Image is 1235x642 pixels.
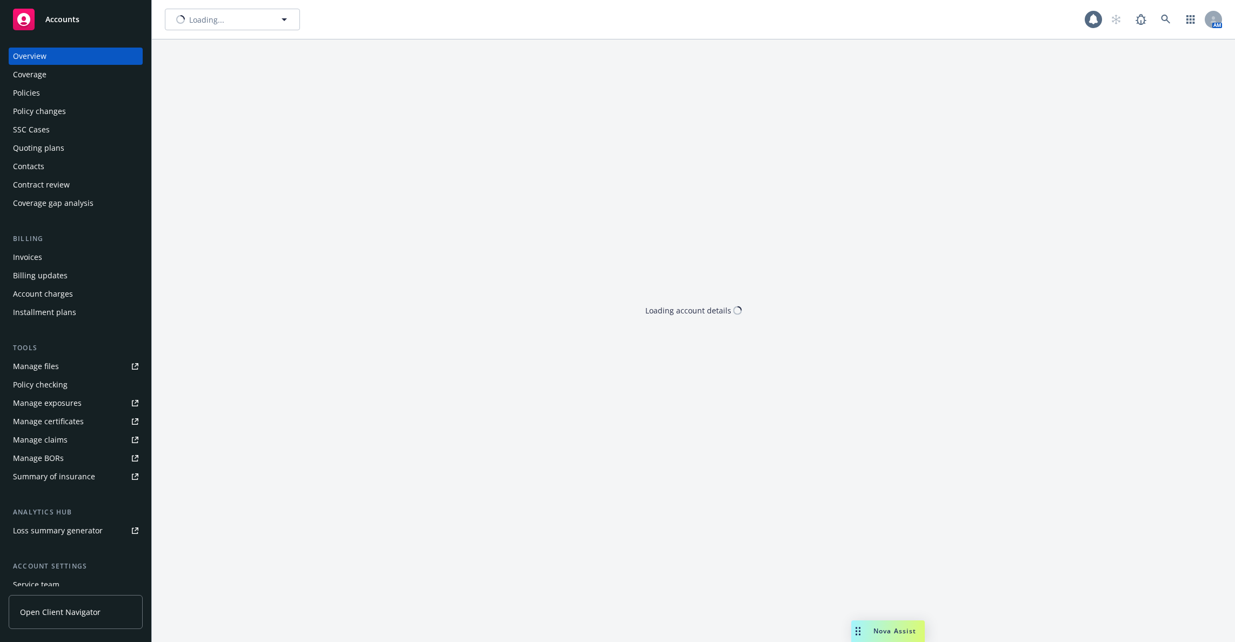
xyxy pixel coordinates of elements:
[13,304,76,321] div: Installment plans
[873,626,916,636] span: Nova Assist
[9,450,143,467] a: Manage BORs
[9,233,143,244] div: Billing
[1155,9,1177,30] a: Search
[13,376,68,393] div: Policy checking
[9,394,143,412] a: Manage exposures
[13,285,73,303] div: Account charges
[9,343,143,353] div: Tools
[13,66,46,83] div: Coverage
[13,522,103,539] div: Loss summary generator
[9,376,143,393] a: Policy checking
[9,522,143,539] a: Loss summary generator
[9,358,143,375] a: Manage files
[851,620,865,642] div: Drag to move
[9,121,143,138] a: SSC Cases
[9,84,143,102] a: Policies
[9,176,143,193] a: Contract review
[13,249,42,266] div: Invoices
[9,158,143,175] a: Contacts
[13,121,50,138] div: SSC Cases
[165,9,300,30] button: Loading...
[13,431,68,449] div: Manage claims
[1130,9,1152,30] a: Report a Bug
[13,450,64,467] div: Manage BORs
[9,285,143,303] a: Account charges
[13,413,84,430] div: Manage certificates
[9,4,143,35] a: Accounts
[1180,9,1201,30] a: Switch app
[9,468,143,485] a: Summary of insurance
[13,103,66,120] div: Policy changes
[13,48,46,65] div: Overview
[9,304,143,321] a: Installment plans
[9,267,143,284] a: Billing updates
[13,576,59,593] div: Service team
[1105,9,1127,30] a: Start snowing
[851,620,925,642] button: Nova Assist
[645,305,731,316] div: Loading account details
[13,158,44,175] div: Contacts
[9,507,143,518] div: Analytics hub
[13,84,40,102] div: Policies
[13,358,59,375] div: Manage files
[13,139,64,157] div: Quoting plans
[9,413,143,430] a: Manage certificates
[189,14,224,25] span: Loading...
[45,15,79,24] span: Accounts
[13,267,68,284] div: Billing updates
[9,576,143,593] a: Service team
[9,103,143,120] a: Policy changes
[13,394,82,412] div: Manage exposures
[9,48,143,65] a: Overview
[20,606,101,618] span: Open Client Navigator
[13,468,95,485] div: Summary of insurance
[9,249,143,266] a: Invoices
[13,176,70,193] div: Contract review
[9,195,143,212] a: Coverage gap analysis
[9,431,143,449] a: Manage claims
[13,195,94,212] div: Coverage gap analysis
[9,66,143,83] a: Coverage
[9,139,143,157] a: Quoting plans
[9,561,143,572] div: Account settings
